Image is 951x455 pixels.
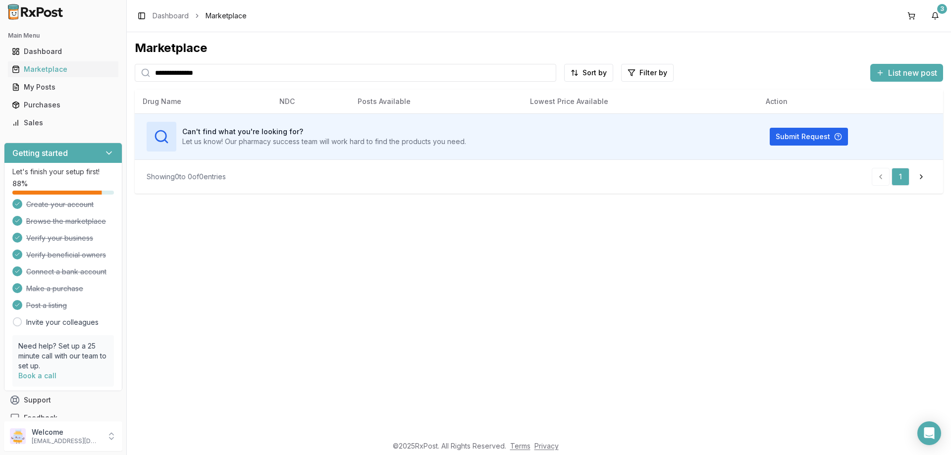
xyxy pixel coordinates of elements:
[153,11,189,21] a: Dashboard
[4,115,122,131] button: Sales
[4,4,67,20] img: RxPost Logo
[8,96,118,114] a: Purchases
[888,67,937,79] span: List new post
[639,68,667,78] span: Filter by
[8,114,118,132] a: Sales
[892,168,909,186] a: 1
[8,78,118,96] a: My Posts
[153,11,247,21] nav: breadcrumb
[4,44,122,59] button: Dashboard
[24,413,57,423] span: Feedback
[26,216,106,226] span: Browse the marketplace
[32,427,101,437] p: Welcome
[911,168,931,186] a: Go to next page
[12,118,114,128] div: Sales
[32,437,101,445] p: [EMAIL_ADDRESS][DOMAIN_NAME]
[26,317,99,327] a: Invite your colleagues
[4,79,122,95] button: My Posts
[621,64,674,82] button: Filter by
[12,147,68,159] h3: Getting started
[18,371,56,380] a: Book a call
[12,167,114,177] p: Let's finish your setup first!
[147,172,226,182] div: Showing 0 to 0 of 0 entries
[510,442,530,450] a: Terms
[12,179,28,189] span: 88 %
[4,97,122,113] button: Purchases
[758,90,943,113] th: Action
[522,90,758,113] th: Lowest Price Available
[4,61,122,77] button: Marketplace
[8,32,118,40] h2: Main Menu
[10,428,26,444] img: User avatar
[582,68,607,78] span: Sort by
[26,200,94,209] span: Create your account
[12,82,114,92] div: My Posts
[12,100,114,110] div: Purchases
[206,11,247,21] span: Marketplace
[917,421,941,445] div: Open Intercom Messenger
[26,233,93,243] span: Verify your business
[870,69,943,79] a: List new post
[870,64,943,82] button: List new post
[26,267,106,277] span: Connect a bank account
[182,137,466,147] p: Let us know! Our pharmacy success team will work hard to find the products you need.
[26,284,83,294] span: Make a purchase
[18,341,108,371] p: Need help? Set up a 25 minute call with our team to set up.
[927,8,943,24] button: 3
[4,409,122,427] button: Feedback
[350,90,522,113] th: Posts Available
[564,64,613,82] button: Sort by
[12,64,114,74] div: Marketplace
[135,40,943,56] div: Marketplace
[135,90,271,113] th: Drug Name
[182,127,466,137] h3: Can't find what you're looking for?
[770,128,848,146] button: Submit Request
[12,47,114,56] div: Dashboard
[26,301,67,310] span: Post a listing
[4,391,122,409] button: Support
[8,43,118,60] a: Dashboard
[534,442,559,450] a: Privacy
[872,168,931,186] nav: pagination
[271,90,350,113] th: NDC
[937,4,947,14] div: 3
[26,250,106,260] span: Verify beneficial owners
[8,60,118,78] a: Marketplace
